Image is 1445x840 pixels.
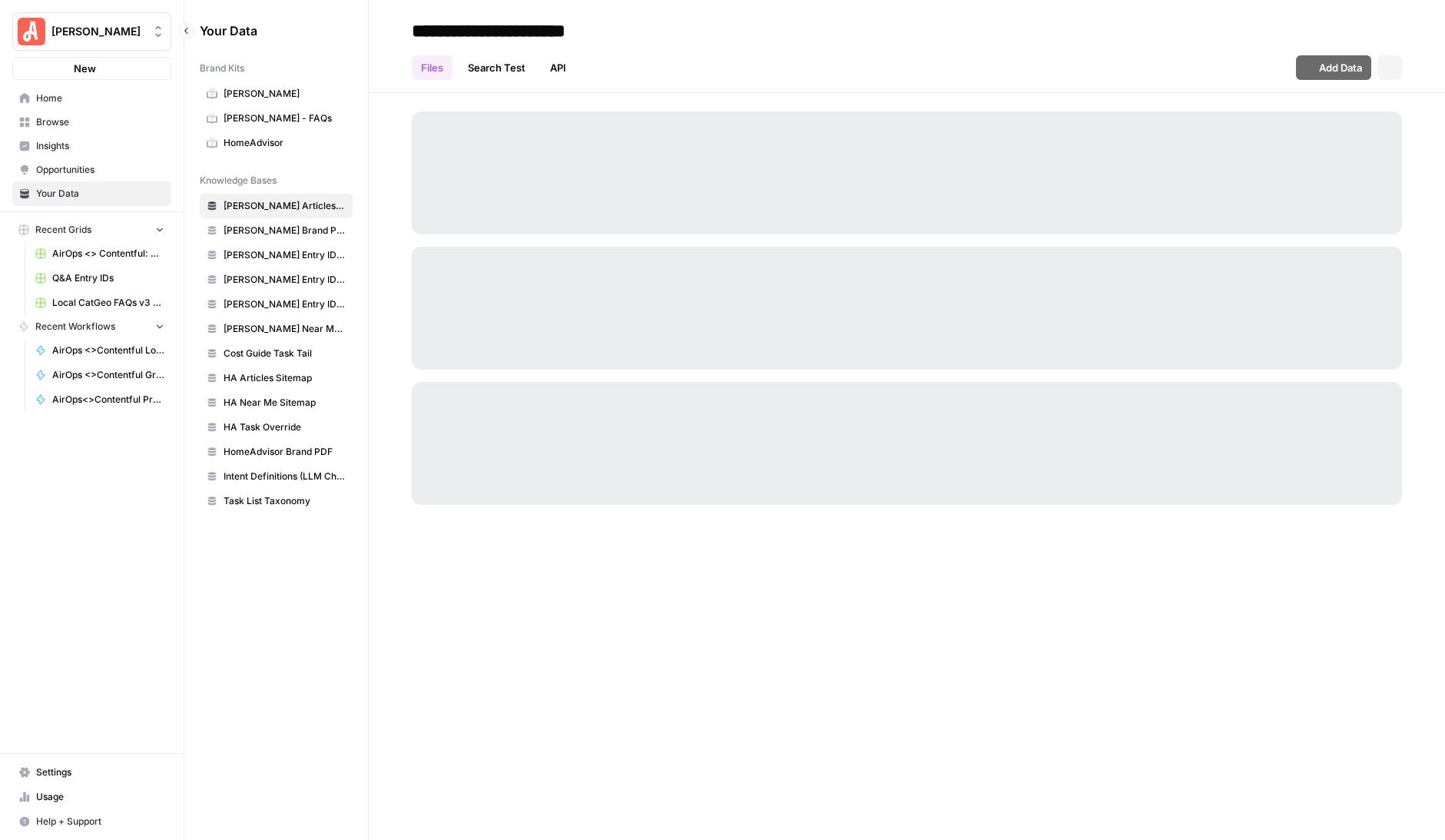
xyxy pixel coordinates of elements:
span: [PERSON_NAME] Articles Sitemaps [224,199,346,213]
a: Insights [12,134,171,158]
span: Settings [36,765,164,779]
span: Q&A Entry IDs [52,271,164,285]
a: HA Articles Sitemap [200,366,353,390]
span: Add Data [1319,60,1362,75]
span: Intent Definitions (LLM Chatbot) [224,470,346,483]
a: [PERSON_NAME] [200,81,353,106]
span: HA Near Me Sitemap [224,396,346,410]
a: [PERSON_NAME] Entry IDs: Unified Task [200,292,353,317]
button: Help + Support [12,809,171,834]
span: AirOps<>Contentful Pro Location Update Location Fix [52,393,164,407]
span: Browse [36,115,164,129]
a: AirOps <> Contentful: Create FAQ List 2 Grid [28,241,171,266]
button: Recent Grids [12,218,171,241]
button: Add Data [1296,55,1371,80]
span: Recent Workflows [35,320,115,334]
a: Usage [12,785,171,809]
span: [PERSON_NAME] Brand PDF [224,224,346,237]
a: HomeAdvisor Brand PDF [200,440,353,464]
a: HA Near Me Sitemap [200,390,353,415]
a: HomeAdvisor [200,131,353,155]
span: HA Articles Sitemap [224,371,346,385]
a: [PERSON_NAME] Articles Sitemaps [200,194,353,218]
a: Files [412,55,452,80]
a: [PERSON_NAME] Entry IDs: Questions [200,267,353,292]
span: AirOps <>Contentful Location [52,344,164,357]
span: Recent Grids [35,223,91,237]
span: Knowledge Bases [200,174,277,188]
a: Home [12,86,171,111]
span: Insights [36,139,164,153]
a: AirOps <>Contentful Location [28,338,171,363]
a: Opportunities [12,158,171,182]
span: AirOps <> Contentful: Create FAQ List 2 Grid [52,247,164,261]
span: [PERSON_NAME] [51,24,144,39]
button: New [12,57,171,80]
span: AirOps <>Contentful Grouped Answers per Question [52,368,164,382]
span: [PERSON_NAME] [224,87,346,101]
span: [PERSON_NAME] Near Me Sitemap [224,322,346,336]
a: HA Task Override [200,415,353,440]
a: [PERSON_NAME] Near Me Sitemap [200,317,353,341]
span: New [74,61,96,76]
span: HomeAdvisor Brand PDF [224,445,346,459]
a: [PERSON_NAME] - FAQs [200,106,353,131]
button: Recent Workflows [12,315,171,338]
a: Local CatGeo FAQs v3 Grid [28,291,171,315]
button: Workspace: Angi [12,12,171,51]
span: Your Data [200,22,334,40]
span: Help + Support [36,815,164,828]
span: Usage [36,790,164,804]
a: [PERSON_NAME] Entry IDs: Location [200,243,353,267]
a: AirOps <>Contentful Grouped Answers per Question [28,363,171,387]
span: [PERSON_NAME] Entry IDs: Unified Task [224,297,346,311]
span: Task List Taxonomy [224,494,346,508]
span: HA Task Override [224,420,346,434]
span: Opportunities [36,163,164,177]
span: Your Data [36,187,164,201]
span: Local CatGeo FAQs v3 Grid [52,296,164,310]
a: AirOps<>Contentful Pro Location Update Location Fix [28,387,171,412]
img: Angi Logo [18,18,45,45]
a: Task List Taxonomy [200,489,353,513]
a: Intent Definitions (LLM Chatbot) [200,464,353,489]
a: [PERSON_NAME] Brand PDF [200,218,353,243]
span: [PERSON_NAME] Entry IDs: Questions [224,273,346,287]
span: HomeAdvisor [224,136,346,150]
span: [PERSON_NAME] - FAQs [224,111,346,125]
a: Browse [12,110,171,134]
a: Cost Guide Task Tail [200,341,353,366]
span: Cost Guide Task Tail [224,347,346,360]
a: Q&A Entry IDs [28,266,171,291]
a: Search Test [459,55,535,80]
a: Your Data [12,181,171,206]
a: API [541,55,575,80]
span: [PERSON_NAME] Entry IDs: Location [224,248,346,262]
span: Brand Kits [200,61,244,75]
a: Settings [12,760,171,785]
span: Home [36,91,164,105]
